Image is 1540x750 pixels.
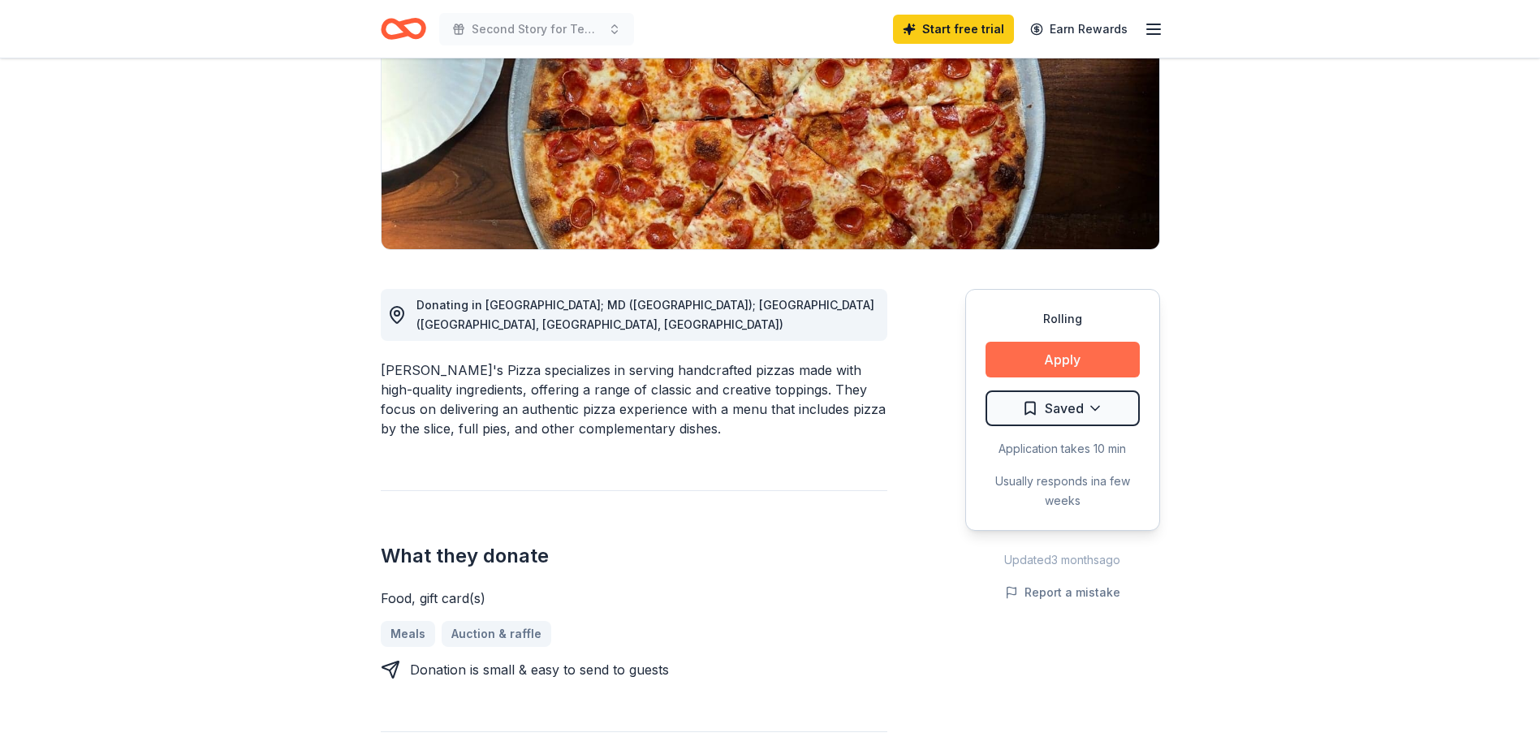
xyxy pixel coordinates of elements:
a: Meals [381,621,435,647]
div: [PERSON_NAME]'s Pizza specializes in serving handcrafted pizzas made with high-quality ingredient... [381,360,887,438]
button: Saved [986,390,1140,426]
div: Application takes 10 min [986,439,1140,459]
a: Earn Rewards [1020,15,1137,44]
a: Auction & raffle [442,621,551,647]
span: Second Story for Teens in Crisis Dinner Donations [472,19,602,39]
h2: What they donate [381,543,887,569]
span: Donating in [GEOGRAPHIC_DATA]; MD ([GEOGRAPHIC_DATA]); [GEOGRAPHIC_DATA] ([GEOGRAPHIC_DATA], [GEO... [416,298,874,331]
span: Saved [1045,398,1084,419]
div: Food, gift card(s) [381,588,887,608]
a: Home [381,10,426,48]
a: Start free trial [893,15,1014,44]
button: Report a mistake [1005,583,1120,602]
div: Rolling [986,309,1140,329]
button: Second Story for Teens in Crisis Dinner Donations [439,13,634,45]
div: Donation is small & easy to send to guests [410,660,669,679]
button: Apply [986,342,1140,377]
div: Updated 3 months ago [965,550,1160,570]
div: Usually responds in a few weeks [986,472,1140,511]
